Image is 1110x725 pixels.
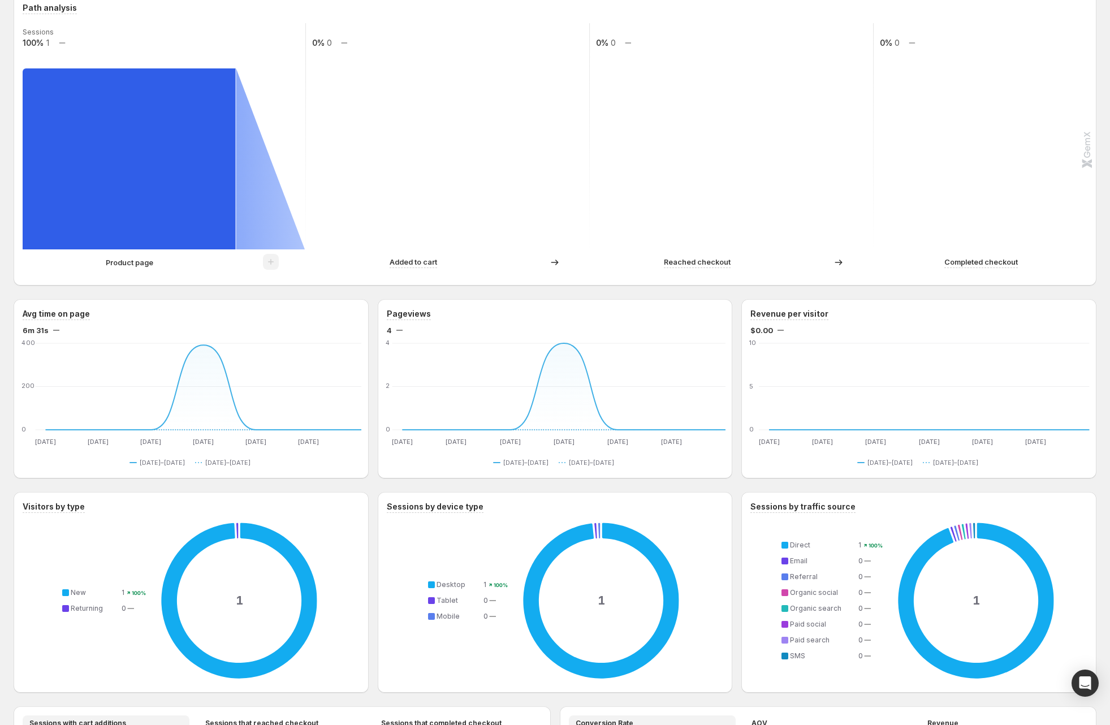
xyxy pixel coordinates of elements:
[895,38,900,48] text: 0
[858,572,863,581] span: 0
[132,590,146,597] text: 100%
[1026,438,1047,446] text: [DATE]
[21,382,34,390] text: 200
[390,256,437,267] p: Added to cart
[858,588,863,597] span: 0
[35,438,56,446] text: [DATE]
[607,438,628,446] text: [DATE]
[387,308,431,320] h3: Pageviews
[299,438,319,446] text: [DATE]
[386,382,390,390] text: 2
[858,620,863,628] span: 0
[869,542,883,549] text: 100%
[569,458,614,467] span: [DATE]–[DATE]
[122,588,124,597] span: 1
[88,438,109,446] text: [DATE]
[71,604,103,612] span: Returning
[434,594,482,607] td: Tablet
[596,38,608,48] text: 0%
[386,339,390,347] text: 4
[483,596,488,605] span: 0
[788,602,858,615] td: Organic search
[788,618,858,631] td: Paid social
[46,38,49,48] text: 1
[483,580,486,589] span: 1
[919,438,940,446] text: [DATE]
[21,339,35,347] text: 400
[387,501,483,512] h3: Sessions by device type
[140,438,161,446] text: [DATE]
[68,586,121,599] td: New
[880,38,892,48] text: 0%
[857,456,917,469] button: [DATE]–[DATE]
[23,501,85,512] h3: Visitors by type
[749,339,756,347] text: 10
[790,572,818,581] span: Referral
[129,456,189,469] button: [DATE]–[DATE]
[71,588,86,597] span: New
[812,438,833,446] text: [DATE]
[205,458,250,467] span: [DATE]–[DATE]
[494,582,508,589] text: 100%
[972,438,993,446] text: [DATE]
[23,2,77,14] h3: Path analysis
[858,604,863,612] span: 0
[749,425,754,433] text: 0
[437,580,465,589] span: Desktop
[493,456,553,469] button: [DATE]–[DATE]
[611,38,616,48] text: 0
[503,458,548,467] span: [DATE]–[DATE]
[858,556,863,565] span: 0
[750,308,828,320] h3: Revenue per visitor
[944,256,1018,267] p: Completed checkout
[499,438,520,446] text: [DATE]
[923,456,983,469] button: [DATE]–[DATE]
[437,596,458,605] span: Tablet
[790,636,830,644] span: Paid search
[327,38,332,48] text: 0
[788,650,858,662] td: SMS
[788,539,858,551] td: Direct
[434,579,482,591] td: Desktop
[23,325,49,336] span: 6m 31s
[790,556,807,565] span: Email
[664,256,731,267] p: Reached checkout
[23,28,54,36] text: Sessions
[1072,670,1099,697] div: Open Intercom Messenger
[23,308,90,320] h3: Avg time on page
[858,541,861,549] span: 1
[749,382,753,390] text: 5
[122,604,126,612] span: 0
[790,541,810,549] span: Direct
[68,602,121,615] td: Returning
[867,458,913,467] span: [DATE]–[DATE]
[446,438,467,446] text: [DATE]
[933,458,978,467] span: [DATE]–[DATE]
[759,438,780,446] text: [DATE]
[23,38,44,48] text: 100%
[195,456,255,469] button: [DATE]–[DATE]
[790,604,841,612] span: Organic search
[21,425,26,433] text: 0
[559,456,619,469] button: [DATE]–[DATE]
[790,651,805,660] span: SMS
[790,588,838,597] span: Organic social
[750,501,856,512] h3: Sessions by traffic source
[858,636,863,644] span: 0
[554,438,575,446] text: [DATE]
[387,325,392,336] span: 4
[140,458,185,467] span: [DATE]–[DATE]
[193,438,214,446] text: [DATE]
[386,425,390,433] text: 0
[790,620,826,628] span: Paid social
[788,555,858,567] td: Email
[392,438,413,446] text: [DATE]
[750,325,773,336] span: $0.00
[661,438,682,446] text: [DATE]
[434,610,482,623] td: Mobile
[312,38,325,48] text: 0%
[858,651,863,660] span: 0
[788,586,858,599] td: Organic social
[788,571,858,583] td: Referral
[866,438,887,446] text: [DATE]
